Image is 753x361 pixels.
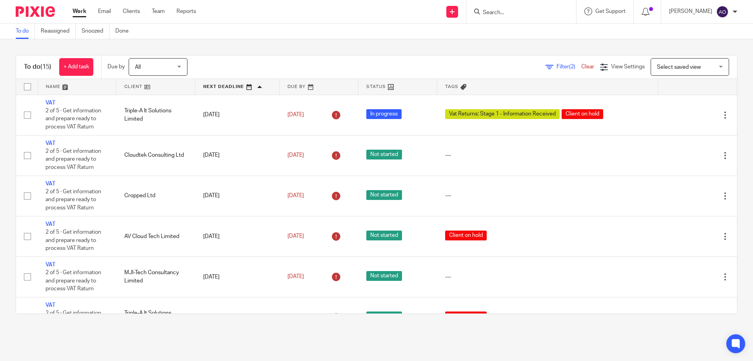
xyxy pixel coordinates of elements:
span: 2 of 5 · Get information and prepare ready to process VAT Raturn [45,108,101,130]
span: All [135,64,141,70]
span: Not started [366,150,402,159]
span: 2 of 5 · Get information and prepare ready to process VAT Raturn [45,310,101,332]
a: Work [73,7,86,15]
h1: To do [24,63,51,71]
span: 2 of 5 · Get information and prepare ready to process VAT Raturn [45,189,101,211]
a: To do [16,24,35,39]
span: Client on hold [445,231,487,240]
p: Due by [107,63,125,71]
div: --- [445,192,650,200]
a: + Add task [59,58,93,76]
a: VAT [45,222,55,227]
span: (2) [569,64,575,70]
img: Pixie [16,6,55,17]
td: [DATE] [195,216,280,257]
a: Clear [581,64,594,70]
td: Cloudtek Consulting Ltd [116,135,195,176]
span: Tags [445,84,458,89]
td: [DATE] [195,95,280,135]
a: VAT [45,262,55,268]
span: View Settings [611,64,645,70]
td: Triple-A It Solutions Limited [116,95,195,135]
td: [DATE] [195,257,280,297]
span: Select saved view [657,64,701,70]
a: Team [152,7,165,15]
span: Not started [366,312,402,321]
a: VAT [45,141,55,146]
td: Cropped Ltd [116,176,195,216]
div: --- [445,273,650,281]
a: VAT [45,100,55,106]
span: Not started [366,271,402,281]
a: Reports [176,7,196,15]
p: [PERSON_NAME] [669,7,712,15]
td: Triple-A It Solutions Limited [116,297,195,337]
a: Done [115,24,135,39]
span: 2 of 5 · Get information and prepare ready to process VAT Raturn [45,270,101,291]
img: svg%3E [716,5,729,18]
span: Get Support [595,9,626,14]
div: --- [445,151,650,159]
a: Snoozed [82,24,109,39]
td: [DATE] [195,135,280,176]
span: [DATE] [287,274,304,280]
span: In progress [366,109,402,119]
span: [DATE] [287,152,304,158]
span: Client on hold [445,312,487,321]
a: Reassigned [41,24,76,39]
a: Email [98,7,111,15]
input: Search [482,9,553,16]
span: (15) [40,64,51,70]
span: Filter [557,64,581,70]
span: [DATE] [287,233,304,239]
span: Vat Returns: Stage 1 - Information Received [445,109,560,119]
span: [DATE] [287,193,304,198]
span: 2 of 5 · Get information and prepare ready to process VAT Raturn [45,148,101,170]
a: VAT [45,181,55,187]
td: AV Cloud Tech Limited [116,216,195,257]
span: 2 of 5 · Get information and prepare ready to process VAT Raturn [45,229,101,251]
td: [DATE] [195,297,280,337]
span: Not started [366,231,402,240]
span: Not started [366,190,402,200]
span: [DATE] [287,112,304,117]
a: VAT [45,302,55,308]
td: [DATE] [195,176,280,216]
span: Client on hold [562,109,603,119]
td: MJI-Tech Consultancy Limited [116,257,195,297]
a: Clients [123,7,140,15]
